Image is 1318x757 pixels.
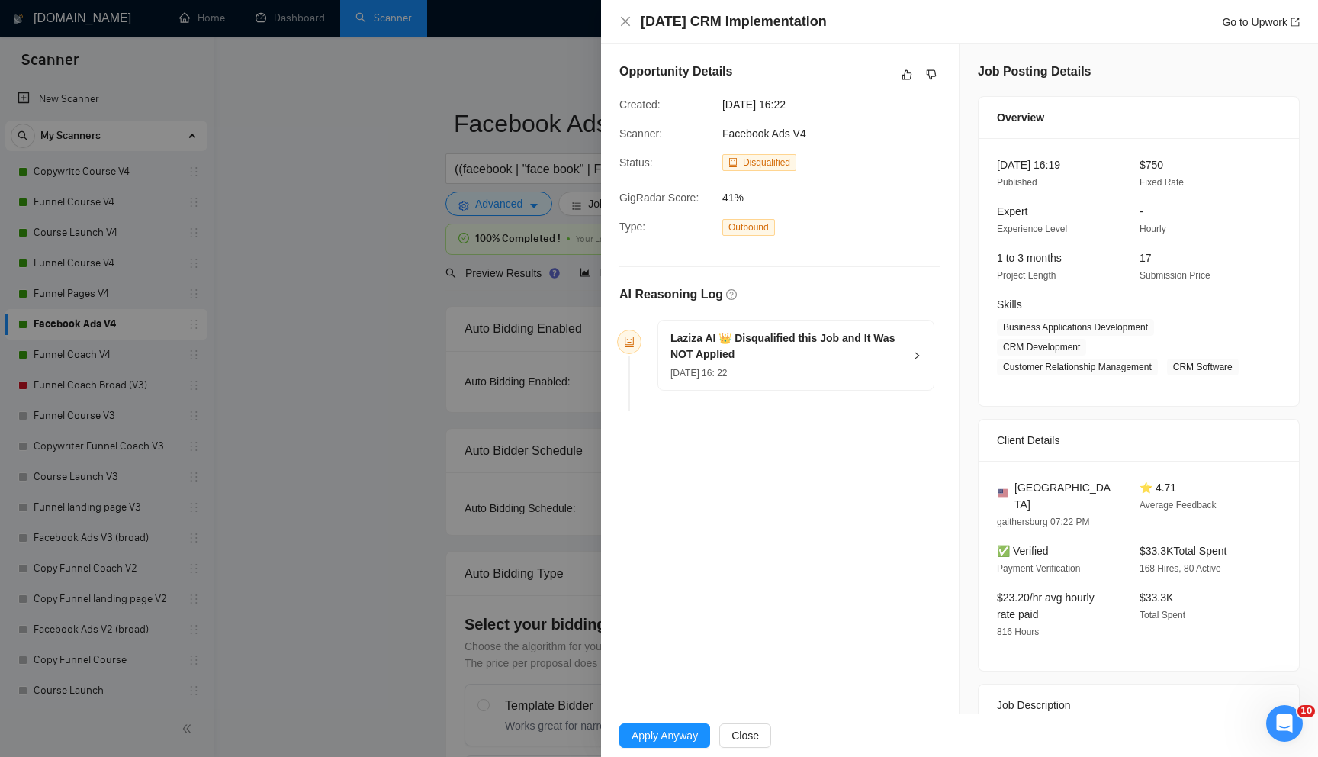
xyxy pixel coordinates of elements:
span: 816 Hours [997,627,1039,637]
span: GigRadar Score: [619,192,699,204]
span: Hourly [1140,224,1166,234]
span: 10 [1297,705,1315,717]
span: [DATE] 16:22 [722,96,951,113]
span: 1 to 3 months [997,252,1062,264]
span: Project Length [997,270,1056,281]
span: robot [728,158,738,167]
img: 🇺🇸 [998,488,1008,498]
span: Average Feedback [1140,500,1217,511]
h5: Opportunity Details [619,63,732,81]
span: Business Applications Development [997,319,1154,336]
span: $23.20/hr avg hourly rate paid [997,591,1095,620]
a: Go to Upworkexport [1222,16,1300,28]
div: Client Details [997,420,1281,461]
span: Status: [619,156,653,169]
span: Experience Level [997,224,1067,234]
span: Published [997,177,1037,188]
span: Type: [619,221,645,233]
span: right [912,351,921,360]
span: Outbound [722,219,775,236]
span: Facebook Ads V4 [722,127,806,140]
span: 168 Hires, 80 Active [1140,563,1221,574]
span: Overview [997,109,1044,126]
h5: Laziza AI 👑 Disqualified this Job and It Was NOT Applied [670,330,903,362]
iframe: Intercom live chat [1266,705,1303,742]
span: like [902,69,912,81]
span: 17 [1140,252,1152,264]
span: ✅ Verified [997,545,1049,557]
div: Job Description [997,685,1281,726]
span: export [1291,18,1300,27]
button: Close [719,723,771,748]
span: - [1140,205,1143,217]
span: Total Spent [1140,610,1185,620]
span: Fixed Rate [1140,177,1184,188]
span: dislike [926,69,937,81]
span: Created: [619,98,661,111]
span: CRM Development [997,339,1086,356]
button: dislike [922,66,940,84]
span: [DATE] 16:19 [997,159,1060,171]
span: CRM Software [1167,359,1239,375]
span: Scanner: [619,127,662,140]
span: $33.3K Total Spent [1140,545,1226,557]
span: Expert [997,205,1027,217]
span: close [619,15,632,27]
span: Payment Verification [997,563,1080,574]
span: Customer Relationship Management [997,359,1158,375]
span: Disqualified [743,157,790,168]
span: Submission Price [1140,270,1210,281]
h5: AI Reasoning Log [619,285,723,304]
span: $750 [1140,159,1163,171]
h5: Job Posting Details [978,63,1091,81]
span: Close [731,727,759,744]
span: [DATE] 16: 22 [670,368,727,378]
span: [GEOGRAPHIC_DATA] [1014,479,1115,513]
span: 41% [722,189,951,206]
span: question-circle [726,289,737,300]
button: Apply Anyway [619,723,710,748]
span: gaithersburg 07:22 PM [997,517,1089,527]
button: Close [619,15,632,28]
span: Apply Anyway [632,727,698,744]
span: $33.3K [1140,591,1173,604]
button: like [898,66,916,84]
span: ⭐ 4.71 [1140,482,1176,494]
span: Skills [997,298,1022,311]
h4: [DATE] CRM Implementation [641,12,827,31]
span: robot [624,337,635,347]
